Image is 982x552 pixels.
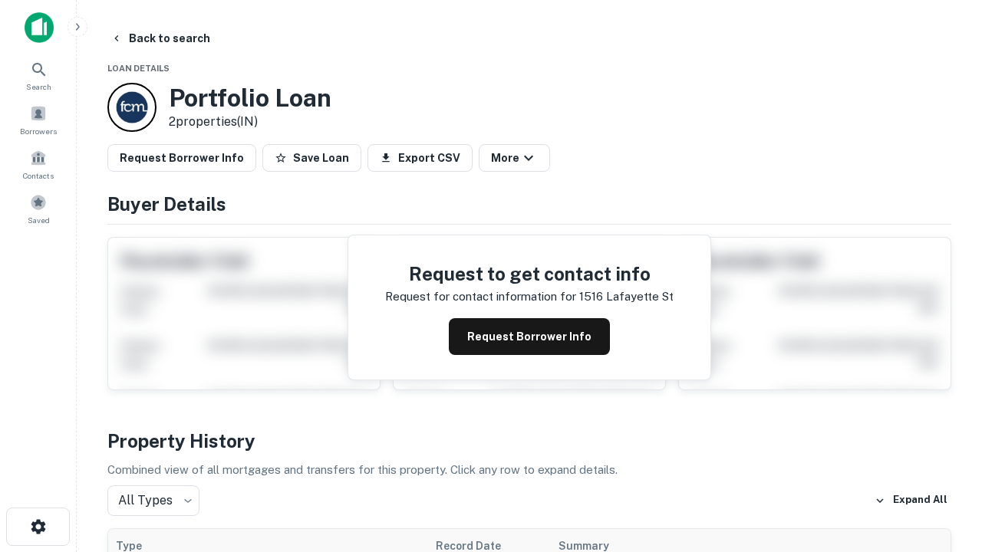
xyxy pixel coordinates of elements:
button: Request Borrower Info [449,318,610,355]
button: Expand All [871,489,951,512]
button: Export CSV [367,144,473,172]
button: More [479,144,550,172]
span: Borrowers [20,125,57,137]
span: Search [26,80,51,93]
button: Save Loan [262,144,361,172]
a: Borrowers [5,99,72,140]
a: Search [5,54,72,96]
h4: Buyer Details [107,190,951,218]
a: Saved [5,188,72,229]
span: Saved [28,214,50,226]
button: Back to search [104,25,216,52]
p: Combined view of all mortgages and transfers for this property. Click any row to expand details. [107,461,951,479]
button: Request Borrower Info [107,144,256,172]
p: 2 properties (IN) [169,113,331,131]
h4: Request to get contact info [385,260,674,287]
h3: Portfolio Loan [169,84,331,113]
iframe: Chat Widget [905,429,982,503]
a: Contacts [5,143,72,185]
p: 1516 lafayette st [579,287,674,306]
span: Loan Details [107,64,170,73]
p: Request for contact information for [385,287,576,306]
img: capitalize-icon.png [25,12,54,43]
h4: Property History [107,427,951,455]
span: Contacts [23,169,54,182]
div: All Types [107,485,199,516]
